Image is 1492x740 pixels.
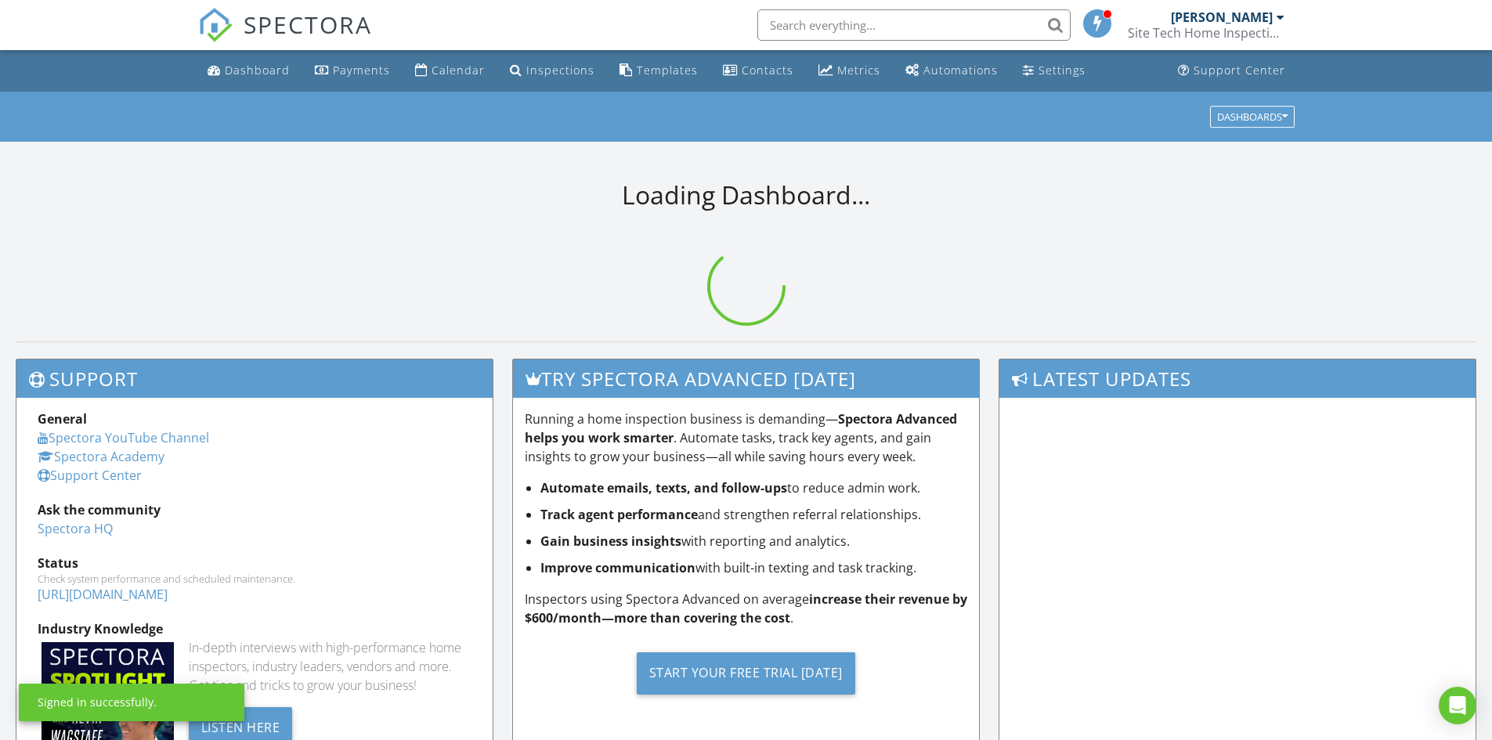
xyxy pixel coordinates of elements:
div: In-depth interviews with high-performance home inspectors, industry leaders, vendors and more. Ge... [189,638,471,695]
div: Calendar [432,63,485,78]
a: Payments [309,56,396,85]
div: [PERSON_NAME] [1171,9,1273,25]
div: Settings [1039,63,1086,78]
div: Check system performance and scheduled maintenance. [38,572,471,585]
strong: Track agent performance [540,506,698,523]
div: Payments [333,63,390,78]
a: Settings [1017,56,1092,85]
h3: Latest Updates [999,359,1476,398]
strong: Spectora Advanced helps you work smarter [525,410,957,446]
div: Support Center [1194,63,1285,78]
div: Signed in successfully. [38,695,157,710]
a: Listen Here [189,718,293,735]
a: Calendar [409,56,491,85]
div: Site Tech Home Inspections [1128,25,1284,41]
a: Automations (Basic) [899,56,1004,85]
a: Metrics [812,56,887,85]
button: Dashboards [1210,106,1295,128]
a: Inspections [504,56,601,85]
div: Metrics [837,63,880,78]
a: Templates [613,56,704,85]
li: and strengthen referral relationships. [540,505,968,524]
a: Spectora Academy [38,448,164,465]
a: Contacts [717,56,800,85]
div: Dashboards [1217,111,1288,122]
div: Open Intercom Messenger [1439,687,1476,724]
a: Support Center [38,467,142,484]
h3: Support [16,359,493,398]
div: Dashboard [225,63,290,78]
a: Spectora HQ [38,520,113,537]
strong: General [38,410,87,428]
a: [URL][DOMAIN_NAME] [38,586,168,603]
a: Spectora YouTube Channel [38,429,209,446]
a: Start Your Free Trial [DATE] [525,640,968,706]
li: with built-in texting and task tracking. [540,558,968,577]
a: Support Center [1172,56,1292,85]
span: SPECTORA [244,8,372,41]
div: Templates [637,63,698,78]
div: Status [38,554,471,572]
h3: Try spectora advanced [DATE] [513,359,980,398]
li: with reporting and analytics. [540,532,968,550]
p: Running a home inspection business is demanding— . Automate tasks, track key agents, and gain ins... [525,410,968,466]
div: Start Your Free Trial [DATE] [637,652,855,695]
strong: Improve communication [540,559,695,576]
div: Industry Knowledge [38,619,471,638]
a: SPECTORA [198,21,372,54]
a: Dashboard [201,56,296,85]
div: Ask the community [38,500,471,519]
strong: Gain business insights [540,532,681,550]
strong: Automate emails, texts, and follow-ups [540,479,787,496]
input: Search everything... [757,9,1071,41]
p: Inspectors using Spectora Advanced on average . [525,590,968,627]
strong: increase their revenue by $600/month—more than covering the cost [525,590,967,626]
div: Inspections [526,63,594,78]
li: to reduce admin work. [540,478,968,497]
img: The Best Home Inspection Software - Spectora [198,8,233,42]
div: Contacts [742,63,793,78]
div: Automations [923,63,998,78]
